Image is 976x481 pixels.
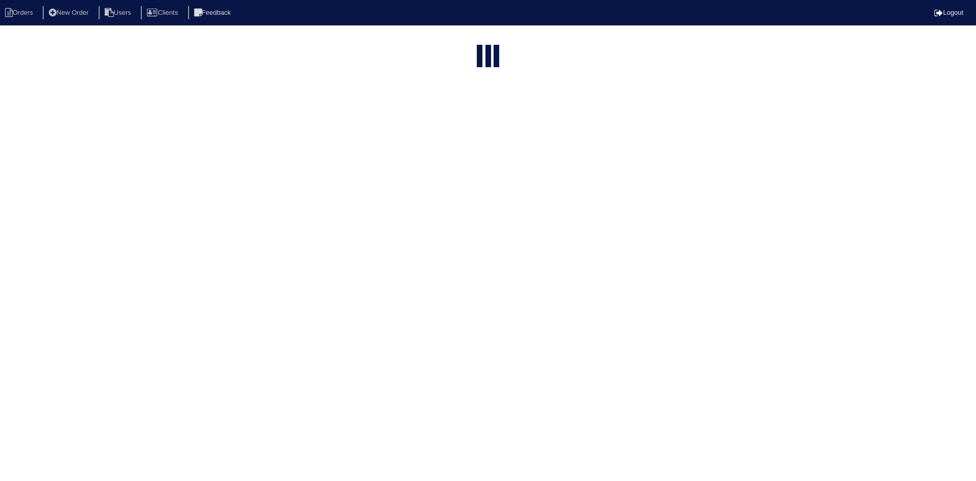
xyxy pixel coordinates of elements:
li: Feedback [188,6,239,20]
a: Logout [934,9,963,16]
a: New Order [43,9,97,16]
li: Clients [141,6,186,20]
li: Users [99,6,139,20]
div: loading... [485,45,491,70]
li: New Order [43,6,97,20]
a: Clients [141,9,186,16]
a: Users [99,9,139,16]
